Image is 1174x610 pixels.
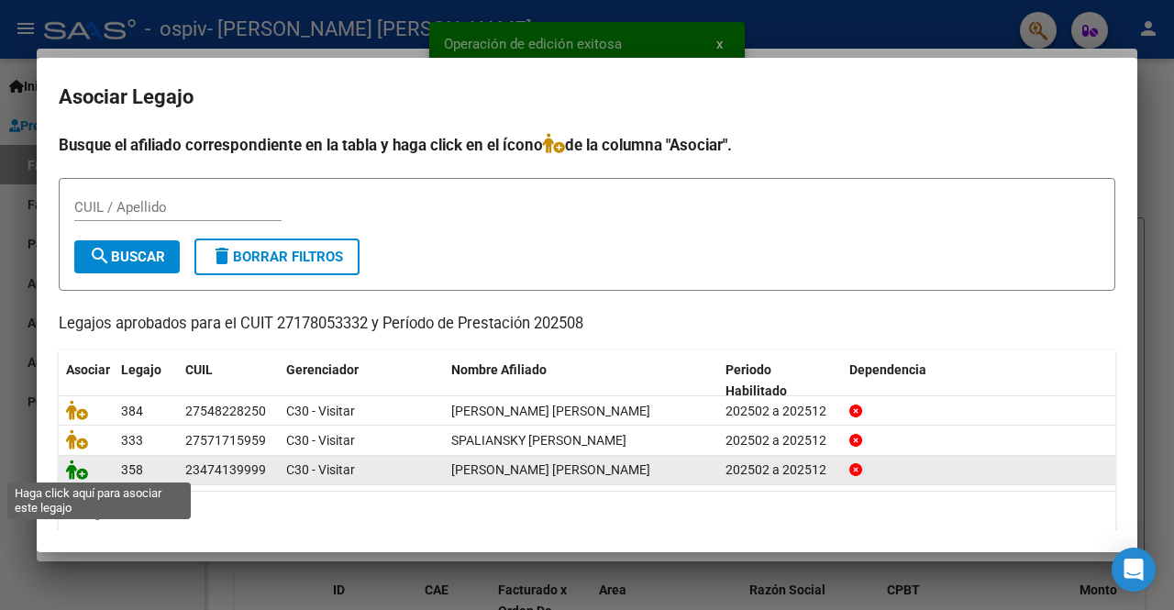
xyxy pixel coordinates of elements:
[1112,548,1156,592] div: Open Intercom Messenger
[89,249,165,265] span: Buscar
[121,433,143,448] span: 333
[444,350,718,411] datatable-header-cell: Nombre Afiliado
[74,240,180,273] button: Buscar
[725,430,835,451] div: 202502 a 202512
[185,362,213,377] span: CUIL
[718,350,842,411] datatable-header-cell: Periodo Habilitado
[842,350,1116,411] datatable-header-cell: Dependencia
[121,362,161,377] span: Legajo
[725,362,787,398] span: Periodo Habilitado
[725,401,835,422] div: 202502 a 202512
[286,462,355,477] span: C30 - Visitar
[59,313,1115,336] p: Legajos aprobados para el CUIT 27178053332 y Período de Prestación 202508
[185,460,266,481] div: 23474139999
[849,362,926,377] span: Dependencia
[451,404,650,418] span: CARBALLO SOFIA ELIZABETH
[66,362,110,377] span: Asociar
[121,462,143,477] span: 358
[178,350,279,411] datatable-header-cell: CUIL
[59,80,1115,115] h2: Asociar Legajo
[451,362,547,377] span: Nombre Afiliado
[59,492,1115,538] div: 3 registros
[89,245,111,267] mat-icon: search
[114,350,178,411] datatable-header-cell: Legajo
[185,430,266,451] div: 27571715959
[121,404,143,418] span: 384
[211,249,343,265] span: Borrar Filtros
[279,350,444,411] datatable-header-cell: Gerenciador
[194,238,360,275] button: Borrar Filtros
[286,404,355,418] span: C30 - Visitar
[59,133,1115,157] h4: Busque el afiliado correspondiente en la tabla y haga click en el ícono de la columna "Asociar".
[286,362,359,377] span: Gerenciador
[211,245,233,267] mat-icon: delete
[59,350,114,411] datatable-header-cell: Asociar
[286,433,355,448] span: C30 - Visitar
[451,433,626,448] span: SPALIANSKY JUANA JAZMIN
[725,460,835,481] div: 202502 a 202512
[185,401,266,422] div: 27548228250
[451,462,650,477] span: VILLARREAL CARLOS ERNESTO NICOLAS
